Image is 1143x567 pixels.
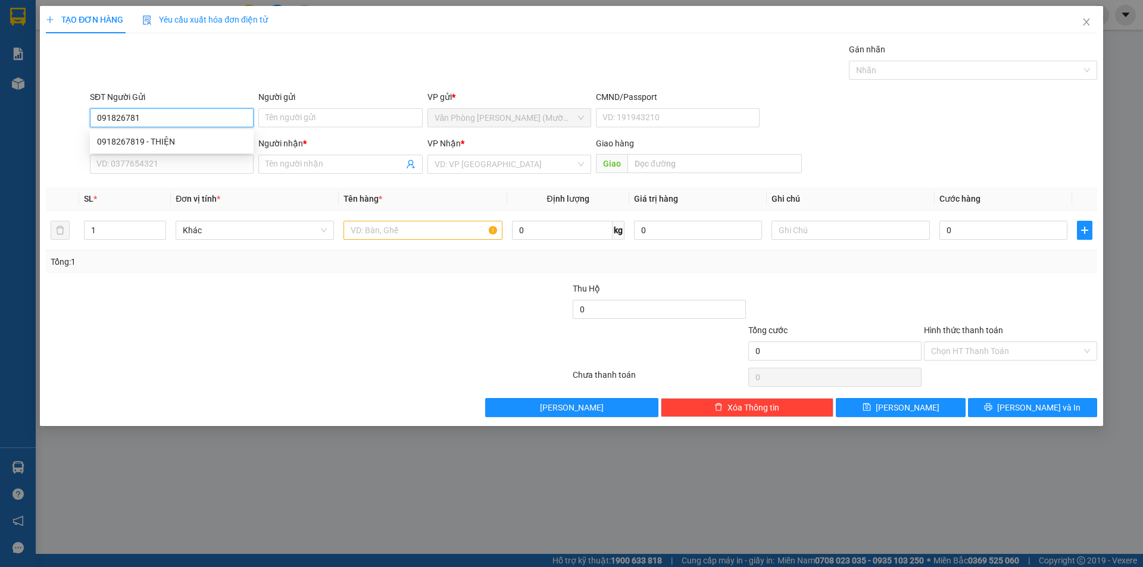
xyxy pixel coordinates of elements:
span: Văn Phòng Trần Phú (Mường Thanh) [435,109,584,127]
span: close [1082,17,1091,27]
span: delete [714,403,723,412]
button: [PERSON_NAME] [485,398,658,417]
span: kg [613,221,624,240]
button: delete [51,221,70,240]
span: Giá trị hàng [634,194,678,203]
button: deleteXóa Thông tin [661,398,834,417]
span: printer [984,403,992,412]
span: [PERSON_NAME] [540,401,604,414]
div: 0918267819 - THIỆN [90,132,254,151]
div: Tổng: 1 [51,255,441,268]
div: VP gửi [427,90,591,104]
span: save [863,403,871,412]
button: Close [1070,6,1103,39]
span: Giao hàng [596,139,634,148]
div: Người gửi [258,90,422,104]
span: Tên hàng [343,194,382,203]
span: Thu Hộ [573,284,600,293]
span: Giao [596,154,627,173]
span: SL [84,194,93,203]
span: Khác [183,221,327,239]
span: VP Nhận [427,139,461,148]
span: Xóa Thông tin [727,401,779,414]
div: Người nhận [258,137,422,150]
img: icon [142,15,152,25]
span: Yêu cầu xuất hóa đơn điện tử [142,15,268,24]
input: Dọc đường [627,154,802,173]
button: printer[PERSON_NAME] và In [968,398,1097,417]
span: Tổng cước [748,325,788,335]
button: save[PERSON_NAME] [836,398,965,417]
span: Cước hàng [939,194,980,203]
span: [PERSON_NAME] [876,401,939,414]
input: Ghi Chú [772,221,930,240]
span: Định lượng [547,194,589,203]
label: Gán nhãn [849,45,885,54]
span: Đơn vị tính [176,194,220,203]
div: 0918267819 - THIỆN [97,135,246,148]
label: Hình thức thanh toán [924,325,1003,335]
span: user-add [406,159,416,169]
div: CMND/Passport [596,90,760,104]
div: Chưa thanh toán [571,368,747,389]
button: plus [1077,221,1092,240]
input: VD: Bàn, Ghế [343,221,502,240]
th: Ghi chú [767,187,935,211]
div: SĐT Người Gửi [90,90,254,104]
span: TẠO ĐƠN HÀNG [46,15,123,24]
span: plus [1078,225,1092,235]
input: 0 [634,221,762,240]
span: [PERSON_NAME] và In [997,401,1080,414]
span: plus [46,15,54,24]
